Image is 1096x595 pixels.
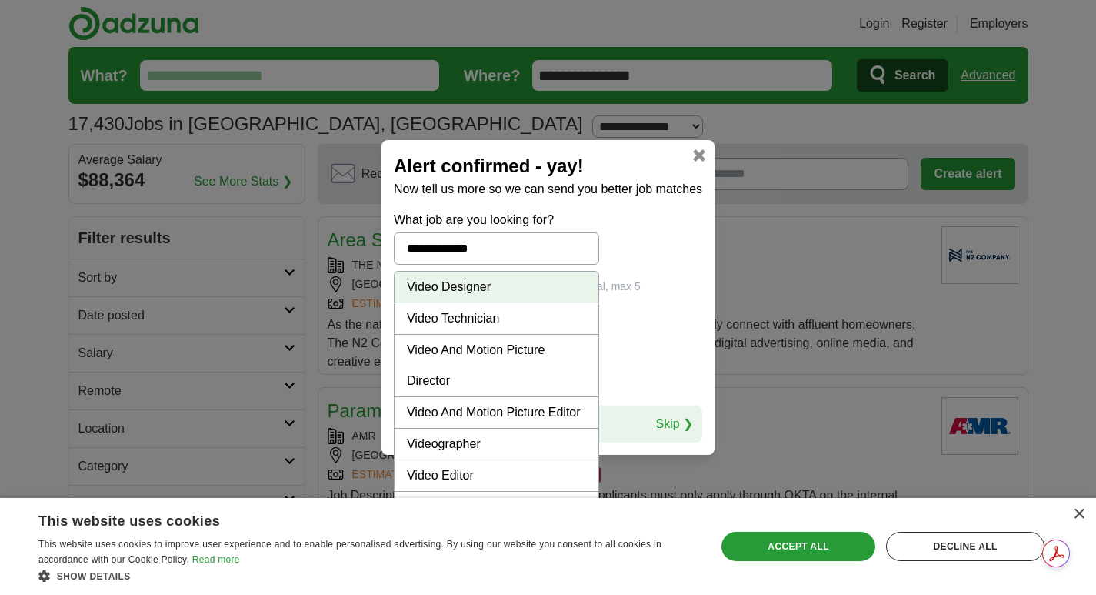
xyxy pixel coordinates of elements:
[395,460,598,492] li: Video Editor
[655,415,693,433] a: Skip ❯
[395,303,598,335] li: Video Technician
[38,539,661,565] span: This website uses cookies to improve user experience and to enable personalised advertising. By u...
[38,507,658,530] div: This website uses cookies
[394,152,702,180] h2: Alert confirmed - yay!
[886,532,1044,561] div: Decline all
[38,568,696,583] div: Show details
[721,532,875,561] div: Accept all
[394,180,702,199] p: Now tell us more so we can send you better job matches
[192,554,240,565] a: Read more, opens a new window
[394,211,599,229] label: What job are you looking for?
[1073,509,1084,520] div: Close
[395,429,598,460] li: Videographer
[565,280,641,292] span: Optional, max 5
[395,397,598,429] li: Video And Motion Picture Editor
[395,492,598,523] li: Video Production
[395,335,598,397] li: Video And Motion Picture Director
[395,272,598,303] li: Video Designer
[57,571,131,582] span: Show details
